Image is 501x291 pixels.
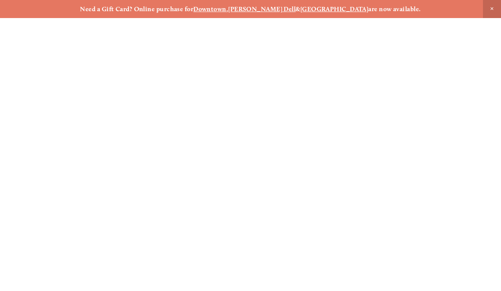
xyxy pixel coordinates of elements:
[193,5,226,13] a: Downtown
[296,5,300,13] strong: &
[300,5,369,13] a: [GEOGRAPHIC_DATA]
[228,5,296,13] a: [PERSON_NAME] Dell
[226,5,228,13] strong: ,
[368,5,421,13] strong: are now available.
[80,5,193,13] strong: Need a Gift Card? Online purchase for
